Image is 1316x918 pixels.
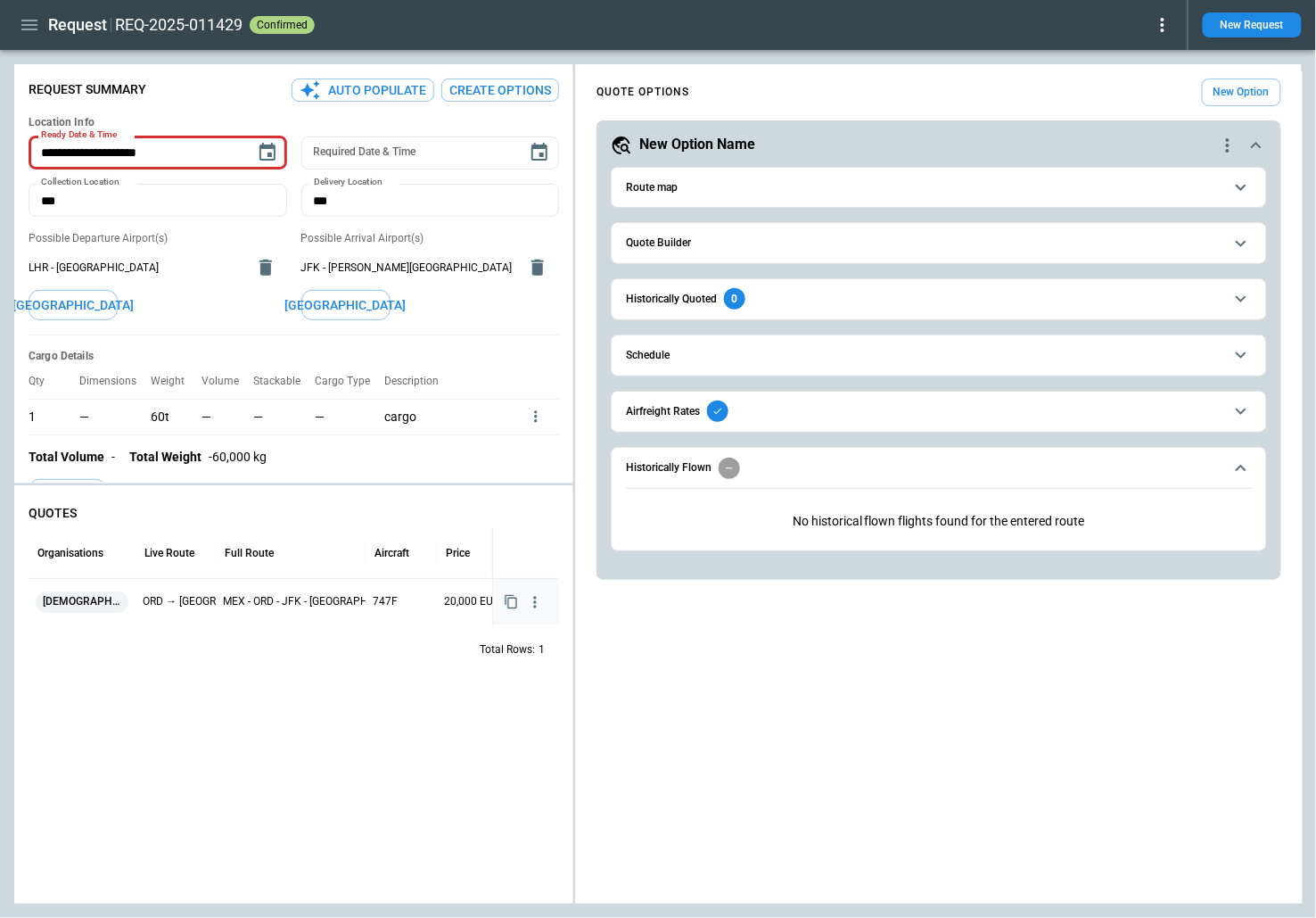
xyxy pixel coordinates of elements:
div: Organisations [37,547,103,559]
p: Qty [29,375,59,388]
p: Description [384,375,453,388]
p: QUOTES [29,506,559,521]
p: Weight [151,375,199,388]
h6: Historically Flown [626,462,711,474]
button: New Option Namequote-option-actions [611,135,1266,156]
button: Historically Flown [626,448,1251,489]
button: Airfreight Rates [626,392,1251,432]
p: — [315,409,370,425]
div: Price [446,547,470,559]
button: Add Cargo [29,479,106,510]
div: Full Route [225,547,274,559]
p: cargo [384,409,513,425]
div: No cargo type [315,399,384,434]
h6: Route map [626,182,678,194]
p: Total Volume [29,450,104,465]
button: Create Options [441,79,559,103]
p: — [79,409,136,425]
span: JFK - [PERSON_NAME][GEOGRAPHIC_DATA] [301,261,517,276]
span: confirmed [253,19,311,31]
p: ORD → JFK [143,579,282,624]
button: [GEOGRAPHIC_DATA] [301,290,391,321]
button: Historically Quoted0 [626,279,1251,319]
h2: REQ-2025-011429 [115,14,243,36]
div: Live Route [144,547,194,559]
h6: Schedule [626,350,670,361]
div: Aircraft [374,547,409,559]
button: Route map [626,168,1251,208]
p: Possible Departure Airport(s) [29,231,287,246]
p: MEX - ORD - JFK - LHR - JFK [223,579,522,624]
h6: Quote Builder [626,237,691,249]
p: Stackable [253,375,315,388]
button: Choose date [522,135,557,170]
button: New Option [1202,79,1281,106]
p: Dimensions [79,375,151,388]
p: Volume [202,375,253,388]
button: New Request [1203,12,1302,37]
p: Cargo Type [315,375,384,388]
div: scrollable content [575,71,1302,588]
p: Request Summary [29,82,146,97]
p: Total Rows: [480,642,535,657]
button: Auto Populate [292,79,434,103]
button: more [527,408,545,426]
span: [DEMOGRAPHIC_DATA] [36,579,128,624]
p: Total Weight [129,450,202,465]
span: LHR - [GEOGRAPHIC_DATA] [29,261,244,276]
p: 60t [151,409,169,425]
div: Historically Flown [626,500,1251,543]
button: Quote Builder [626,223,1251,263]
h6: Cargo Details [29,350,559,363]
p: Possible Arrival Airport(s) [301,231,560,246]
button: delete [520,250,555,285]
h6: Location Info [29,116,559,129]
p: No historical flown flights found for the entered route [626,500,1251,543]
p: 20,000 EUR [444,579,499,624]
p: 1 [539,642,545,657]
h1: Request [48,14,107,36]
p: 747F [373,579,398,624]
p: — [202,409,211,425]
div: No dimensions [79,399,151,434]
label: Ready Date & Time [41,128,117,142]
h4: QUOTE OPTIONS [596,88,689,96]
button: [GEOGRAPHIC_DATA] [29,290,118,321]
div: cargo [384,399,527,434]
h6: Airfreight Rates [626,406,700,418]
div: 0 [724,288,745,310]
button: delete [248,250,284,285]
p: — [253,409,263,425]
label: Collection Location [41,176,119,189]
h5: New Option Name [639,135,755,154]
label: Delivery Location [314,176,382,189]
button: Choose date, selected date is Sep 25, 2025 [250,135,285,170]
div: quote-option-actions [1217,135,1238,156]
button: Schedule [626,335,1251,376]
p: 1 [29,409,36,425]
p: - [111,450,115,465]
p: - 60,000 kg [209,450,267,465]
h6: Historically Quoted [626,294,717,305]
